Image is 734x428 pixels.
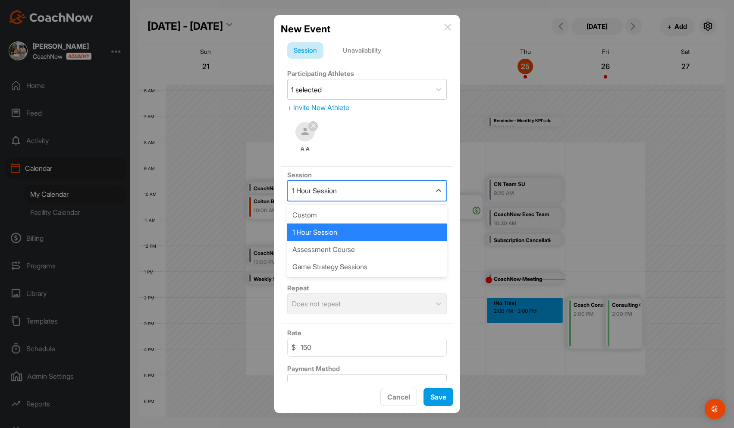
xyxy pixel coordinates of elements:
img: default-ef6cabf814de5a2bf16c804365e32c732080f9872bdf737d349900a9daf73cf9.png [295,122,315,142]
div: + Invite New Athlete [287,102,447,113]
button: Cancel [380,388,417,406]
h2: New Event [281,22,330,36]
div: Open Intercom Messenger [705,399,725,419]
span: Save [430,393,446,401]
img: info [444,24,451,31]
label: Payment Method [287,365,340,373]
label: Session [287,171,312,179]
div: 1 selected [291,85,322,95]
label: Repeat [287,284,309,292]
div: Custom [287,206,447,223]
span: Cancel [387,393,410,401]
button: Save [423,388,453,406]
div: Assessment Course [287,241,447,258]
div: Game Strategy Sessions [287,258,447,275]
div: Session [287,42,323,59]
label: Rate [287,329,301,337]
div: 1 Hour Session [292,186,337,196]
span: A A [301,145,310,153]
label: Participating Athletes [287,69,354,78]
div: Unavailability [336,42,388,59]
div: Online [292,379,311,390]
span: $ [292,342,296,352]
div: 1 Hour Session [287,223,447,241]
input: 0 [287,338,447,357]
